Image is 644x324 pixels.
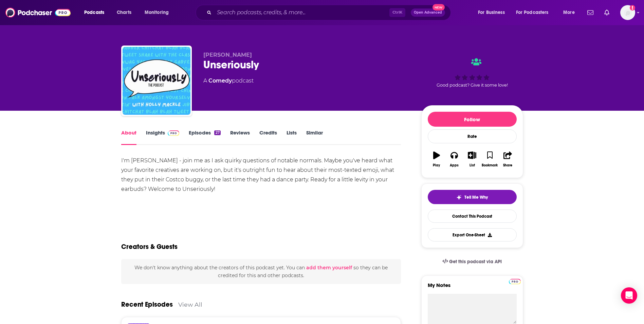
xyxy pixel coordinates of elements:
span: We don't know anything about the creators of this podcast yet . You can so they can be credited f... [134,265,388,278]
a: View All [178,301,202,308]
img: Unseriously [123,47,190,115]
span: More [563,8,575,17]
button: Show profile menu [620,5,635,20]
img: Podchaser Pro [168,130,180,136]
button: Play [428,147,445,172]
span: Monitoring [145,8,169,17]
span: For Podcasters [516,8,549,17]
button: Share [499,147,516,172]
button: open menu [558,7,583,18]
button: open menu [79,7,113,18]
span: Ctrl K [389,8,405,17]
button: add them yourself [306,265,352,270]
div: List [470,163,475,167]
span: Logged in as smacnaughton [620,5,635,20]
button: Follow [428,112,517,127]
button: Apps [445,147,463,172]
span: For Business [478,8,505,17]
span: Charts [117,8,131,17]
a: Recent Episodes [121,300,173,309]
div: Play [433,163,440,167]
button: List [463,147,481,172]
div: A podcast [203,77,254,85]
div: Apps [450,163,459,167]
a: Pro website [509,278,521,284]
div: Bookmark [482,163,498,167]
div: Good podcast? Give it some love! [421,52,523,94]
span: Open Advanced [414,11,442,14]
button: Open AdvancedNew [411,8,445,17]
h2: Creators & Guests [121,242,178,251]
span: Tell Me Why [464,195,488,200]
a: Comedy [208,77,232,84]
span: [PERSON_NAME] [203,52,252,58]
a: Reviews [230,129,250,145]
span: Get this podcast via API [449,259,502,265]
div: I'm [PERSON_NAME] - join me as I ask quirky questions of notable normals. Maybe you've heard what... [121,156,401,194]
button: Export One-Sheet [428,228,517,241]
a: InsightsPodchaser Pro [146,129,180,145]
svg: Add a profile image [630,5,635,11]
button: tell me why sparkleTell Me Why [428,190,517,204]
label: My Notes [428,282,517,294]
span: Podcasts [84,8,104,17]
img: Podchaser Pro [509,279,521,284]
a: Charts [112,7,135,18]
div: 27 [214,130,220,135]
a: Credits [259,129,277,145]
a: Similar [306,129,323,145]
div: Open Intercom Messenger [621,287,637,304]
a: About [121,129,136,145]
span: New [433,4,445,11]
button: open menu [473,7,513,18]
button: open menu [512,7,558,18]
div: Search podcasts, credits, & more... [202,5,457,20]
button: Bookmark [481,147,499,172]
img: tell me why sparkle [456,195,462,200]
a: Episodes27 [189,129,220,145]
span: Good podcast? Give it some love! [437,83,508,88]
a: Contact This Podcast [428,210,517,223]
div: Share [503,163,512,167]
a: Get this podcast via API [437,253,508,270]
div: Rate [428,129,517,143]
button: open menu [140,7,178,18]
a: Lists [287,129,297,145]
img: Podchaser - Follow, Share and Rate Podcasts [5,6,71,19]
img: User Profile [620,5,635,20]
a: Show notifications dropdown [602,7,612,18]
a: Show notifications dropdown [585,7,596,18]
input: Search podcasts, credits, & more... [214,7,389,18]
